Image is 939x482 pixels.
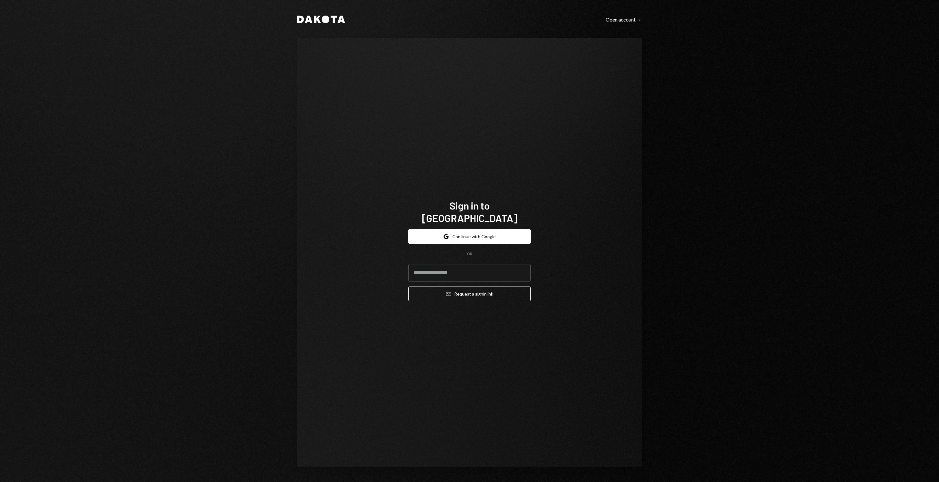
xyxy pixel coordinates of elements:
div: OR [467,251,472,257]
h1: Sign in to [GEOGRAPHIC_DATA] [408,199,531,224]
div: Open account [606,17,642,23]
a: Open account [606,16,642,23]
button: Request a signinlink [408,287,531,301]
button: Continue with Google [408,229,531,244]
